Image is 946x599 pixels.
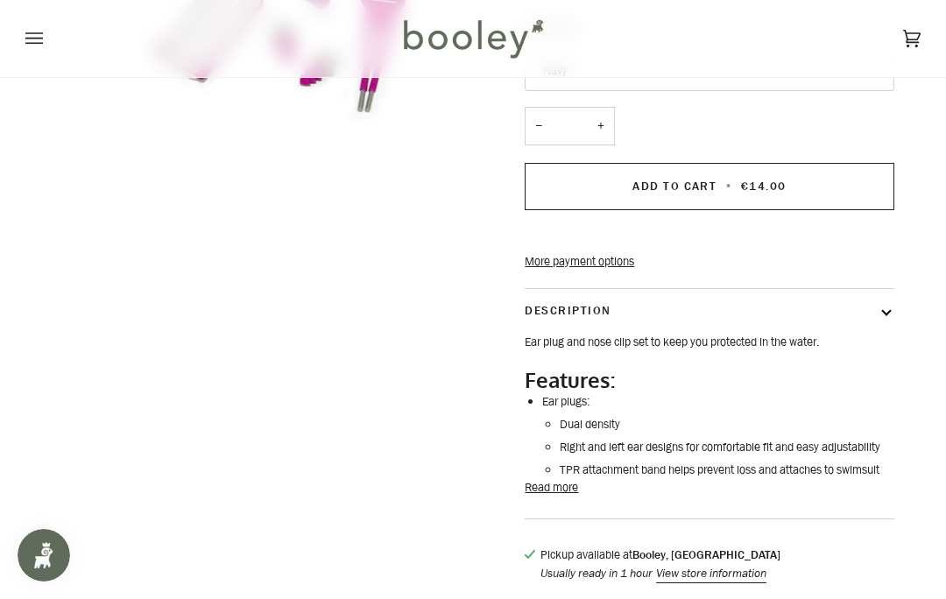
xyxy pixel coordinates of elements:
[540,565,780,582] p: Usually ready in 1 hour
[542,393,893,411] li: Ear plugs:
[632,546,780,563] strong: Booley, [GEOGRAPHIC_DATA]
[525,334,893,351] p: Ear plug and nose clip set to keep you protected in the water.
[525,253,893,271] a: More payment options
[525,479,578,497] button: Read more
[396,13,549,64] img: Booley
[560,416,893,433] li: Dual density
[587,107,615,144] button: +
[525,107,615,144] input: Quantity
[632,178,717,194] span: Add to Cart
[540,546,780,564] p: Pickup available at
[525,107,553,144] button: −
[525,163,893,210] button: Add to Cart • €14.00
[560,439,893,456] li: Right and left ear designs for comfortable fit and easy adjustability
[525,289,893,334] button: Description
[525,367,893,393] h2: Features:
[656,565,766,582] button: View store information
[721,178,738,194] span: •
[741,178,787,194] span: €14.00
[560,462,893,479] li: TPR attachment band helps prevent loss and attaches to swimsuit
[18,529,70,581] iframe: Button to open loyalty program pop-up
